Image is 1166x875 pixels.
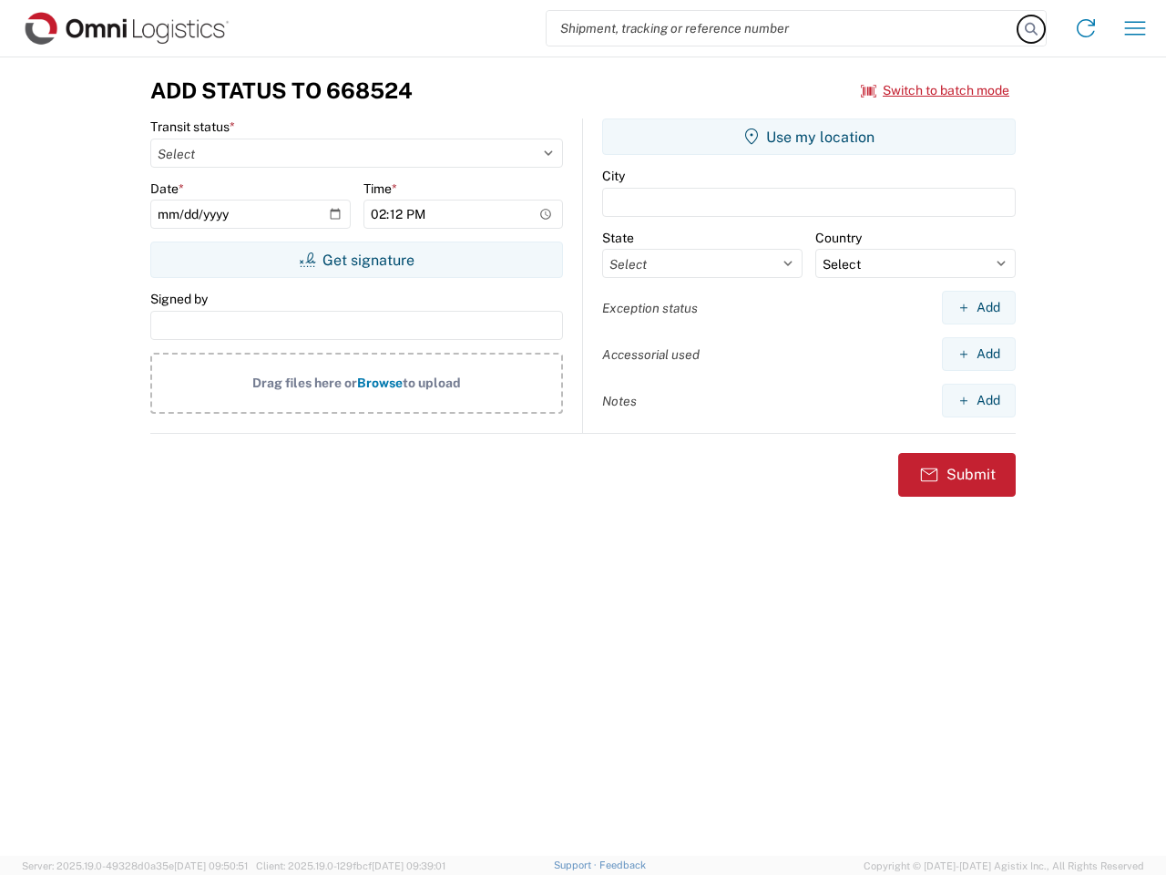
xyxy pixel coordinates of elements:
[602,300,698,316] label: Exception status
[150,242,563,278] button: Get signature
[942,384,1016,417] button: Add
[150,180,184,197] label: Date
[602,168,625,184] label: City
[602,118,1016,155] button: Use my location
[898,453,1016,497] button: Submit
[815,230,862,246] label: Country
[252,376,357,390] span: Drag files here or
[602,346,700,363] label: Accessorial used
[942,291,1016,324] button: Add
[602,393,637,409] label: Notes
[150,291,208,307] label: Signed by
[22,860,248,871] span: Server: 2025.19.0-49328d0a35e
[357,376,403,390] span: Browse
[403,376,461,390] span: to upload
[602,230,634,246] label: State
[861,76,1009,106] button: Switch to batch mode
[942,337,1016,371] button: Add
[372,860,445,871] span: [DATE] 09:39:01
[547,11,1018,46] input: Shipment, tracking or reference number
[363,180,397,197] label: Time
[256,860,445,871] span: Client: 2025.19.0-129fbcf
[554,860,599,870] a: Support
[150,77,413,104] h3: Add Status to 668524
[599,860,646,870] a: Feedback
[150,118,235,135] label: Transit status
[174,860,248,871] span: [DATE] 09:50:51
[864,858,1144,874] span: Copyright © [DATE]-[DATE] Agistix Inc., All Rights Reserved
